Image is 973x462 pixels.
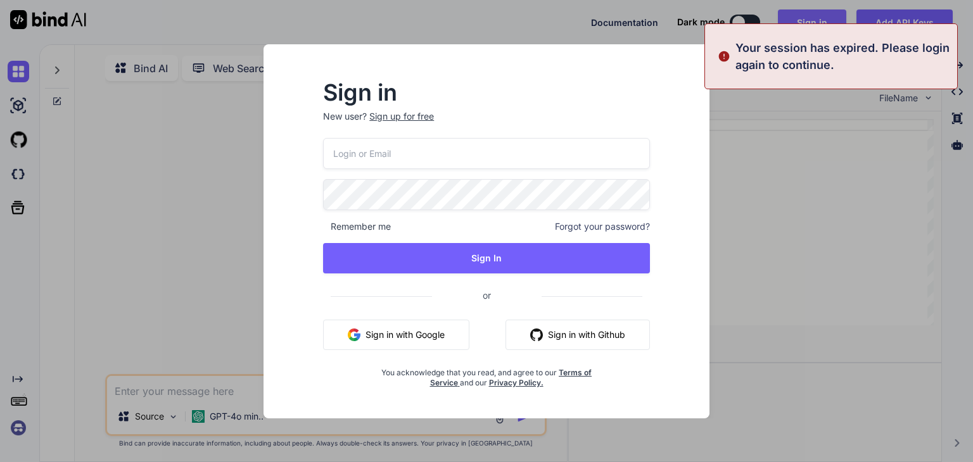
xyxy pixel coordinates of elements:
img: google [348,328,360,341]
h2: Sign in [323,82,650,103]
img: github [530,328,543,341]
a: Terms of Service [430,368,592,387]
button: Sign in with Google [323,320,469,350]
input: Login or Email [323,138,650,169]
button: Sign in with Github [506,320,650,350]
p: Your session has expired. Please login again to continue. [735,39,950,73]
a: Privacy Policy. [489,378,544,387]
span: Remember me [323,220,391,233]
div: You acknowledge that you read, and agree to our and our [378,360,595,388]
span: or [432,280,542,311]
p: New user? [323,110,650,138]
div: Sign up for free [369,110,434,123]
button: Sign In [323,243,650,273]
span: Forgot your password? [555,220,650,233]
img: alert [718,39,730,73]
